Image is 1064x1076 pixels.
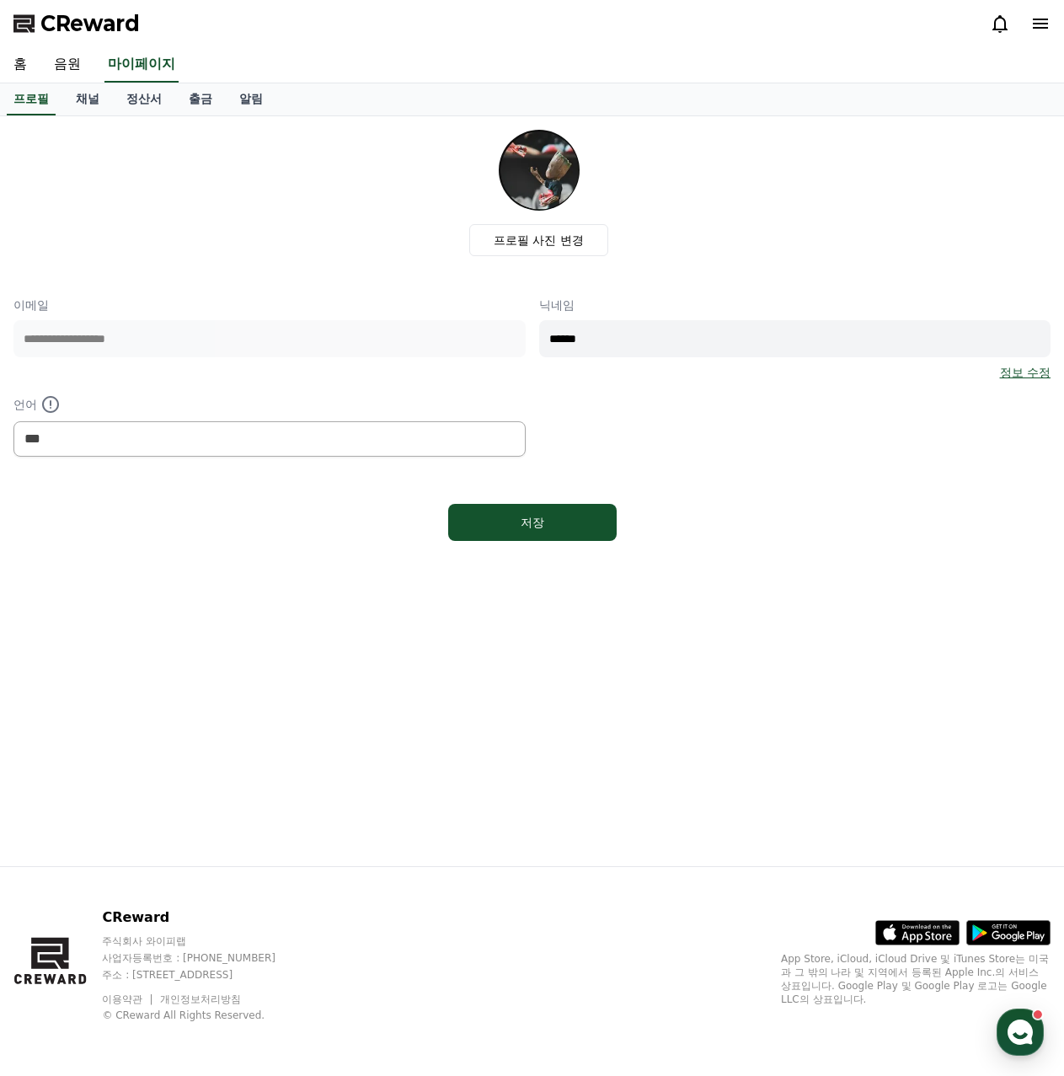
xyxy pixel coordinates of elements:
[482,514,583,531] div: 저장
[539,297,1051,313] p: 닉네임
[781,952,1051,1006] p: App Store, iCloud, iCloud Drive 및 iTunes Store는 미국과 그 밖의 나라 및 지역에서 등록된 Apple Inc.의 서비스 상표입니다. Goo...
[104,47,179,83] a: 마이페이지
[1000,364,1051,381] a: 정보 수정
[13,10,140,37] a: CReward
[113,83,175,115] a: 정산서
[102,951,307,965] p: 사업자등록번호 : [PHONE_NUMBER]
[102,993,155,1005] a: 이용약관
[62,83,113,115] a: 채널
[469,224,608,256] label: 프로필 사진 변경
[448,504,617,541] button: 저장
[499,130,580,211] img: profile_image
[7,83,56,115] a: 프로필
[40,47,94,83] a: 음원
[160,993,241,1005] a: 개인정보처리방침
[102,968,307,982] p: 주소 : [STREET_ADDRESS]
[102,907,307,928] p: CReward
[102,1009,307,1022] p: © CReward All Rights Reserved.
[40,10,140,37] span: CReward
[226,83,276,115] a: 알림
[175,83,226,115] a: 출금
[13,394,526,415] p: 언어
[13,297,526,313] p: 이메일
[102,934,307,948] p: 주식회사 와이피랩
